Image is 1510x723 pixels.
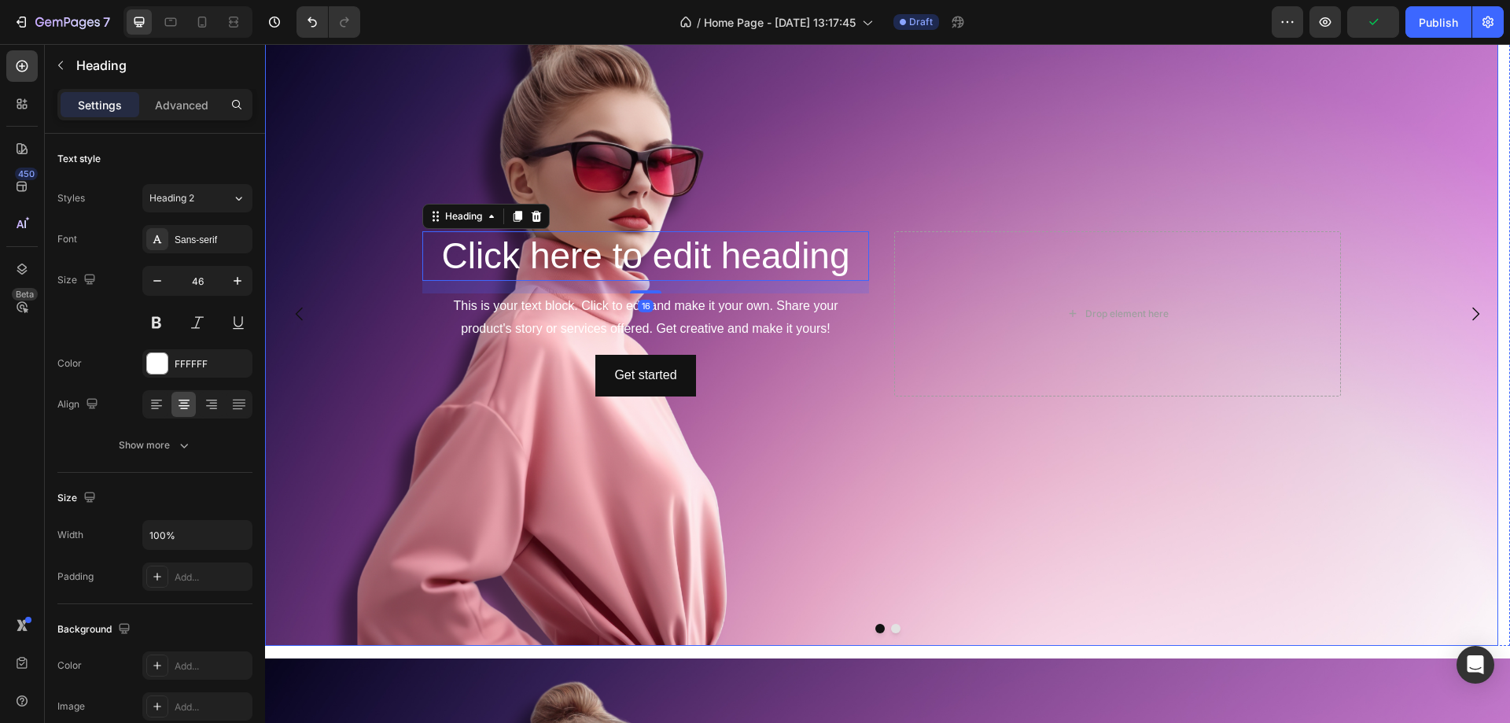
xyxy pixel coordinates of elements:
div: Add... [175,700,249,714]
div: Image [57,699,85,714]
div: Open Intercom Messenger [1457,646,1494,684]
div: Get started [349,320,411,343]
div: Add... [175,659,249,673]
button: Dot [610,580,620,589]
div: Text style [57,152,101,166]
div: Undo/Redo [296,6,360,38]
button: 7 [6,6,117,38]
p: Settings [78,97,122,113]
div: FFFFFF [175,357,249,371]
p: Advanced [155,97,208,113]
iframe: Design area [265,44,1510,723]
span: Home Page - [DATE] 13:17:45 [704,14,856,31]
input: Auto [143,521,252,549]
div: Show more [119,437,192,453]
div: Font [57,232,77,246]
div: Size [57,488,99,509]
button: Get started [330,311,430,352]
button: Publish [1405,6,1471,38]
button: Dot [626,580,635,589]
div: Color [57,658,82,673]
div: Padding [57,570,94,584]
button: Carousel Next Arrow [1188,248,1232,292]
div: Width [57,528,83,542]
div: Align [57,394,101,415]
div: Size [57,270,99,291]
div: Sans-serif [175,233,249,247]
div: This is your text block. Click to edit and make it your own. Share your product's story or servic... [157,249,604,298]
p: Heading [76,56,246,75]
span: Draft [909,15,933,29]
div: Color [57,356,82,371]
div: Publish [1419,14,1458,31]
div: Beta [12,288,38,301]
div: Styles [57,191,85,205]
button: Heading 2 [142,184,252,212]
div: Add... [175,570,249,585]
p: 7 [103,13,110,31]
div: 450 [15,168,38,180]
button: Show more [57,431,252,459]
div: 16 [373,256,389,268]
div: Drop element here [820,264,904,276]
span: Heading 2 [149,191,194,205]
span: / [697,14,701,31]
div: Background [57,619,134,640]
